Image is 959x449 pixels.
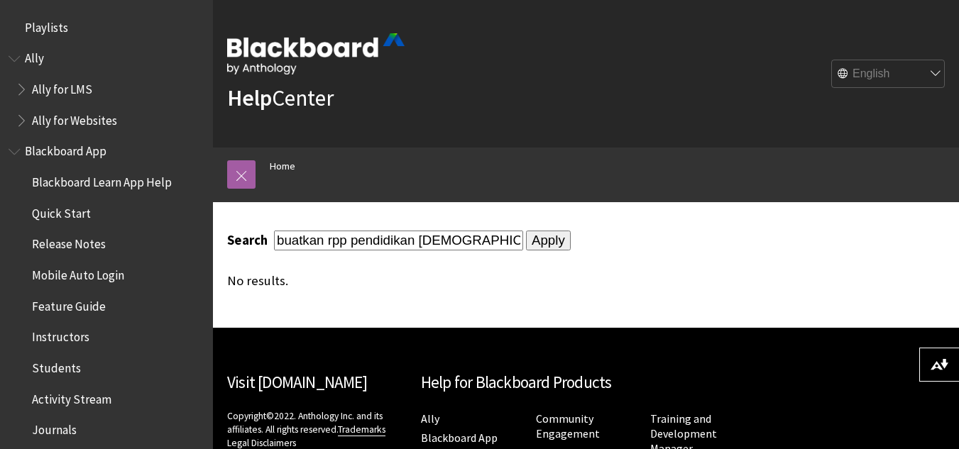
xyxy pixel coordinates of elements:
[25,16,68,35] span: Playlists
[270,157,295,175] a: Home
[421,370,752,395] h2: Help for Blackboard Products
[25,140,106,159] span: Blackboard App
[32,263,124,282] span: Mobile Auto Login
[526,231,571,250] input: Apply
[32,326,89,345] span: Instructors
[227,33,405,74] img: Blackboard by Anthology
[227,232,271,248] label: Search
[32,233,106,252] span: Release Notes
[32,201,91,221] span: Quick Start
[536,411,600,441] a: Community Engagement
[32,170,172,189] span: Blackboard Learn App Help
[32,356,81,375] span: Students
[338,423,385,436] a: Trademarks
[32,109,117,128] span: Ally for Websites
[9,47,204,133] nav: Book outline for Anthology Ally Help
[832,60,946,89] select: Site Language Selector
[227,372,367,392] a: Visit [DOMAIN_NAME]
[227,84,272,112] strong: Help
[227,273,735,289] div: No results.
[32,77,92,96] span: Ally for LMS
[9,16,204,40] nav: Book outline for Playlists
[32,387,111,406] span: Activity Stream
[32,294,106,314] span: Feature Guide
[421,431,498,445] a: Blackboard App
[25,47,44,66] span: Ally
[32,418,77,438] span: Journals
[227,84,334,112] a: HelpCenter
[421,411,439,426] a: Ally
